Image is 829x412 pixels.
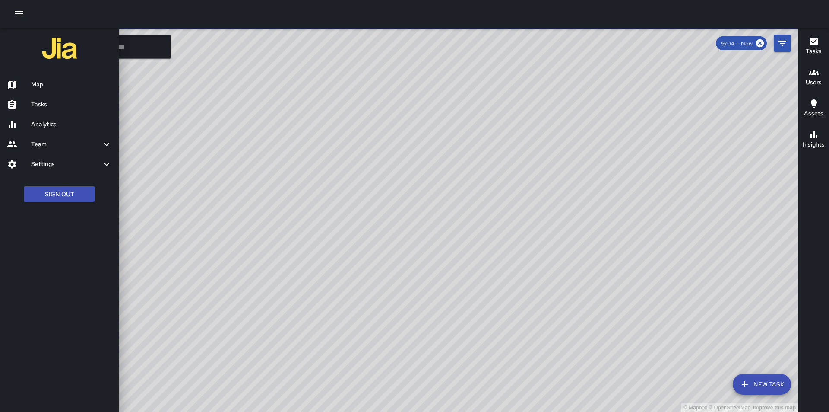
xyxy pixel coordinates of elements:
[24,186,95,202] button: Sign Out
[803,140,825,150] h6: Insights
[42,31,77,66] img: jia-logo
[31,160,101,169] h6: Settings
[31,120,112,129] h6: Analytics
[806,78,822,87] h6: Users
[31,80,112,89] h6: Map
[804,109,823,118] h6: Assets
[806,47,822,56] h6: Tasks
[31,140,101,149] h6: Team
[31,100,112,109] h6: Tasks
[733,374,791,395] button: New Task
